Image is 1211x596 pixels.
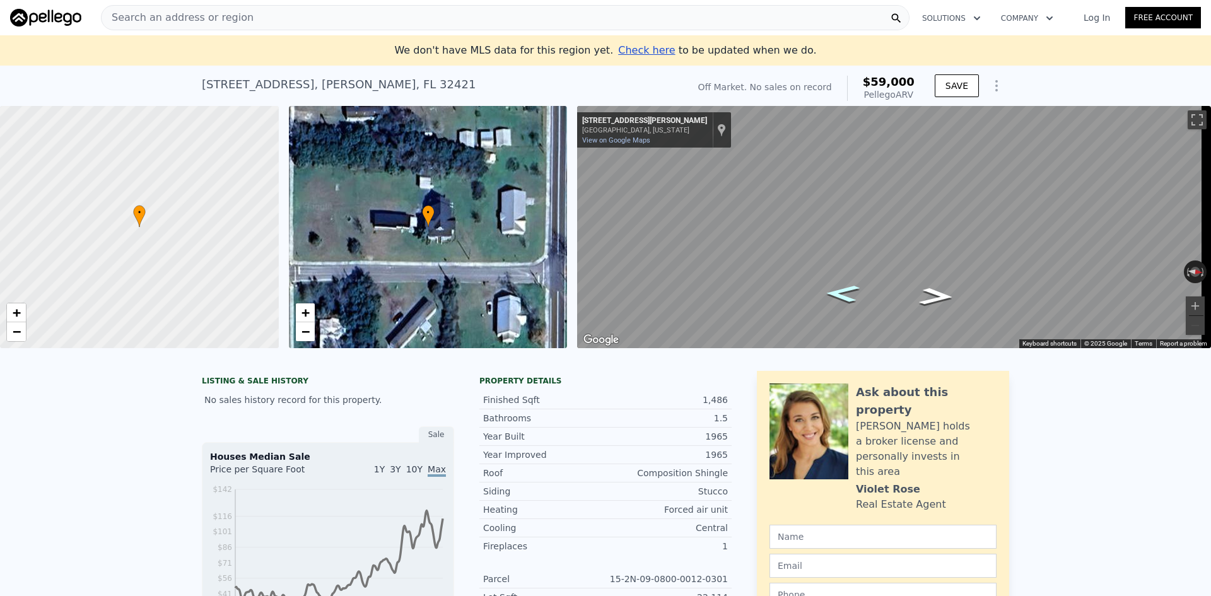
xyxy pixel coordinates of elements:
[483,522,605,534] div: Cooling
[605,448,728,461] div: 1965
[483,503,605,516] div: Heating
[1186,316,1205,335] button: Zoom out
[1186,296,1205,315] button: Zoom in
[618,43,816,58] div: to be updated when we do.
[605,412,728,424] div: 1.5
[133,207,146,218] span: •
[296,322,315,341] a: Zoom out
[394,43,816,58] div: We don't have MLS data for this region yet.
[1184,260,1191,283] button: Rotate counterclockwise
[1022,339,1077,348] button: Keyboard shortcuts
[483,448,605,461] div: Year Improved
[483,540,605,552] div: Fireplaces
[390,464,401,474] span: 3Y
[769,525,997,549] input: Name
[810,281,874,307] path: Go South, S Fuqua Cir
[912,7,991,30] button: Solutions
[605,394,728,406] div: 1,486
[582,126,707,134] div: [GEOGRAPHIC_DATA], [US_STATE]
[301,324,309,339] span: −
[863,75,915,88] span: $59,000
[605,573,728,585] div: 15-2N-09-0800-0012-0301
[13,305,21,320] span: +
[769,554,997,578] input: Email
[483,430,605,443] div: Year Built
[218,574,232,583] tspan: $56
[577,106,1211,348] div: Street View
[580,332,622,348] a: Open this area in Google Maps (opens a new window)
[717,123,726,137] a: Show location on map
[102,10,254,25] span: Search an address or region
[582,136,650,144] a: View on Google Maps
[984,73,1009,98] button: Show Options
[605,430,728,443] div: 1965
[202,376,454,389] div: LISTING & SALE HISTORY
[419,426,454,443] div: Sale
[483,485,605,498] div: Siding
[856,419,997,479] div: [PERSON_NAME] holds a broker license and personally invests in this area
[605,540,728,552] div: 1
[210,463,328,483] div: Price per Square Foot
[698,81,831,93] div: Off Market. No sales on record
[422,207,435,218] span: •
[202,76,476,93] div: [STREET_ADDRESS] , [PERSON_NAME] , FL 32421
[218,543,232,552] tspan: $86
[1135,340,1152,347] a: Terms (opens in new tab)
[580,332,622,348] img: Google
[935,74,979,97] button: SAVE
[856,482,920,497] div: Violet Rose
[605,503,728,516] div: Forced air unit
[213,512,232,521] tspan: $116
[406,464,423,474] span: 10Y
[213,485,232,494] tspan: $142
[13,324,21,339] span: −
[863,88,915,101] div: Pellego ARV
[301,305,309,320] span: +
[483,467,605,479] div: Roof
[605,522,728,534] div: Central
[856,383,997,419] div: Ask about this property
[202,389,454,411] div: No sales history record for this property.
[582,116,707,126] div: [STREET_ADDRESS][PERSON_NAME]
[1188,110,1207,129] button: Toggle fullscreen view
[1183,266,1207,278] button: Reset the view
[1068,11,1125,24] a: Log In
[577,106,1211,348] div: Map
[210,450,446,463] div: Houses Median Sale
[483,394,605,406] div: Finished Sqft
[483,412,605,424] div: Bathrooms
[605,485,728,498] div: Stucco
[1084,340,1127,347] span: © 2025 Google
[479,376,732,386] div: Property details
[10,9,81,26] img: Pellego
[483,573,605,585] div: Parcel
[7,322,26,341] a: Zoom out
[1160,340,1207,347] a: Report a problem
[904,284,968,310] path: Go North, S Fuqua Cir
[856,497,946,512] div: Real Estate Agent
[1125,7,1201,28] a: Free Account
[374,464,385,474] span: 1Y
[296,303,315,322] a: Zoom in
[618,44,675,56] span: Check here
[605,467,728,479] div: Composition Shingle
[1200,260,1207,283] button: Rotate clockwise
[133,205,146,227] div: •
[218,559,232,568] tspan: $71
[422,205,435,227] div: •
[991,7,1063,30] button: Company
[213,527,232,536] tspan: $101
[7,303,26,322] a: Zoom in
[428,464,446,477] span: Max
